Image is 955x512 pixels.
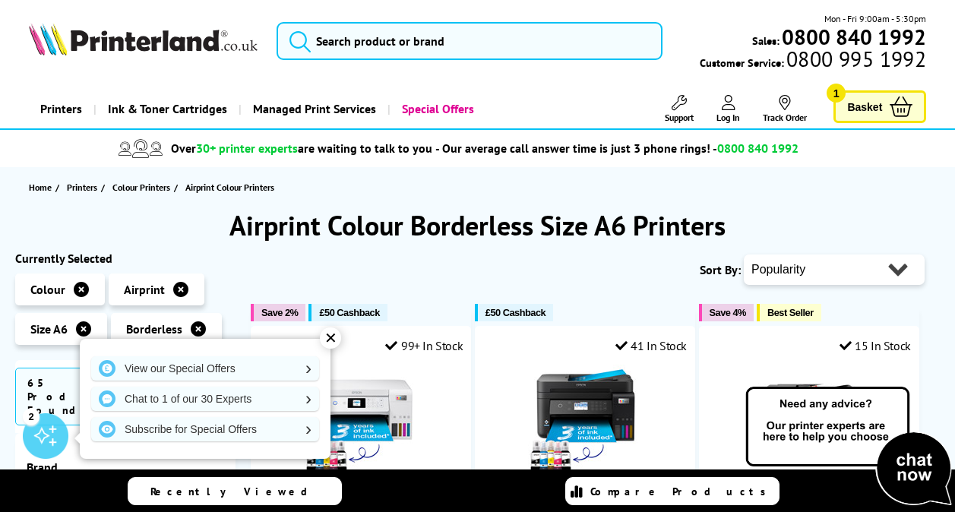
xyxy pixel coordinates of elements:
[29,179,55,195] a: Home
[15,251,236,266] div: Currently Selected
[840,338,911,353] div: 15 In Stock
[717,141,798,156] span: 0800 840 1992
[261,307,298,318] span: Save 2%
[67,179,101,195] a: Printers
[93,90,239,128] a: Ink & Toner Cartridges
[700,52,926,70] span: Customer Service:
[128,477,342,505] a: Recently Viewed
[30,321,68,337] span: Size A6
[185,182,274,193] span: Airprint Colour Printers
[29,23,258,58] a: Printerland Logo
[528,365,642,479] img: Epson EcoTank ET-3850
[665,112,694,123] span: Support
[752,33,779,48] span: Sales:
[308,304,387,321] button: £50 Cashback
[565,477,779,505] a: Compare Products
[126,321,182,337] span: Borderless
[23,408,40,425] div: 2
[824,11,926,26] span: Mon - Fri 9:00am - 5:30pm
[320,327,341,349] div: ✕
[665,95,694,123] a: Support
[171,141,432,156] span: Over are waiting to talk to you
[91,417,319,441] a: Subscribe for Special Offers
[29,23,258,55] img: Printerland Logo
[779,30,926,44] a: 0800 840 1992
[112,179,174,195] a: Colour Printers
[112,179,170,195] span: Colour Printers
[716,112,740,123] span: Log In
[27,460,224,475] span: Brand
[150,485,323,498] span: Recently Viewed
[767,307,814,318] span: Best Seller
[91,356,319,381] a: View our Special Offers
[15,368,153,425] span: 65 Products Found
[29,90,93,128] a: Printers
[710,307,746,318] span: Save 4%
[304,365,418,479] img: Epson EcoTank ET-2856
[757,304,821,321] button: Best Seller
[108,90,227,128] span: Ink & Toner Cartridges
[251,304,305,321] button: Save 2%
[385,338,463,353] div: 99+ In Stock
[752,365,866,479] img: Epson WorkForce WF-7840DTWF
[239,90,387,128] a: Managed Print Services
[435,141,798,156] span: - Our average call answer time is just 3 phone rings! -
[833,90,926,123] a: Basket 1
[91,387,319,411] a: Chat to 1 of our 30 Experts
[485,307,545,318] span: £50 Cashback
[528,466,642,482] a: Epson EcoTank ET-3850
[196,141,298,156] span: 30+ printer experts
[15,207,940,243] h1: Airprint Colour Borderless Size A6 Printers
[827,84,846,103] span: 1
[699,304,754,321] button: Save 4%
[716,95,740,123] a: Log In
[304,466,418,482] a: Epson EcoTank ET-2856
[590,485,774,498] span: Compare Products
[319,307,379,318] span: £50 Cashback
[615,338,687,353] div: 41 In Stock
[742,384,955,509] img: Open Live Chat window
[763,95,807,123] a: Track Order
[784,52,926,66] span: 0800 995 1992
[700,262,741,277] span: Sort By:
[277,22,662,60] input: Search product or brand
[30,282,65,297] span: Colour
[67,179,97,195] span: Printers
[387,90,485,128] a: Special Offers
[124,282,165,297] span: Airprint
[475,304,553,321] button: £50 Cashback
[782,23,926,51] b: 0800 840 1992
[847,96,882,117] span: Basket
